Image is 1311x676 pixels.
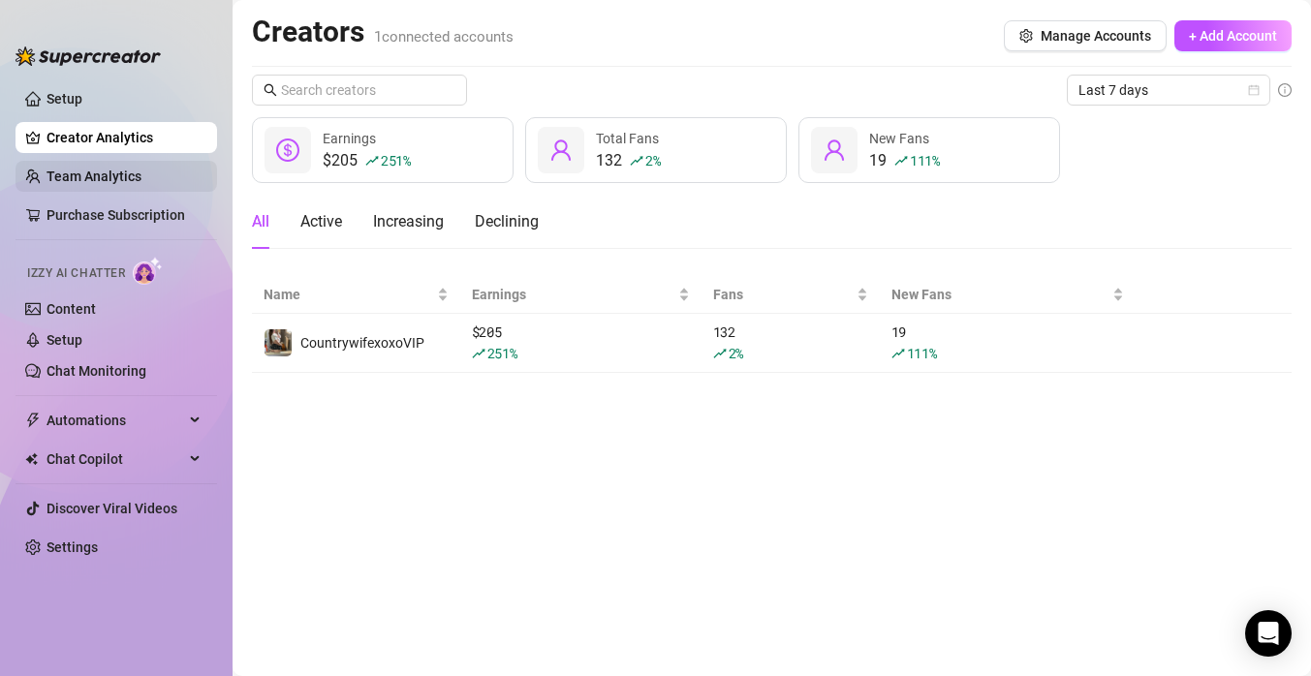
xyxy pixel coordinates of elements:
div: $205 [323,149,411,172]
a: Settings [47,539,98,555]
a: Content [47,301,96,317]
div: 19 [869,149,940,172]
span: rise [630,154,643,168]
span: Manage Accounts [1041,28,1151,44]
div: Open Intercom Messenger [1245,610,1292,657]
div: 132 [596,149,660,172]
th: Name [252,276,460,314]
span: info-circle [1278,83,1292,97]
div: 132 [713,322,868,364]
span: Chat Copilot [47,444,184,475]
div: All [252,210,269,233]
span: Earnings [472,284,674,305]
span: Izzy AI Chatter [27,264,125,283]
span: rise [365,154,379,168]
img: CountrywifexoxoVIP️ [265,329,292,356]
span: Automations [47,405,184,436]
a: Purchase Subscription [47,200,202,230]
span: 2 % [645,151,660,169]
span: rise [713,347,727,360]
span: 1 connected accounts [374,28,514,46]
span: rise [472,347,485,360]
img: Chat Copilot [25,452,38,466]
span: Name [264,284,433,305]
span: 251 % [381,151,411,169]
span: 251 % [487,344,517,362]
a: Discover Viral Videos [47,501,177,516]
a: Setup [47,332,82,348]
span: setting [1019,29,1033,43]
span: user [823,138,846,162]
span: dollar-circle [276,138,299,162]
span: Last 7 days [1078,76,1259,105]
div: Declining [475,210,539,233]
div: Increasing [373,210,444,233]
th: New Fans [880,276,1136,314]
span: 111 % [907,344,937,362]
span: user [549,138,573,162]
th: Fans [702,276,880,314]
span: rise [891,347,905,360]
a: Creator Analytics [47,122,202,153]
button: Manage Accounts [1004,20,1167,51]
span: rise [894,154,908,168]
span: 111 % [910,151,940,169]
a: Team Analytics [47,169,141,184]
span: 2 % [729,344,743,362]
span: search [264,83,277,97]
img: AI Chatter [133,257,163,285]
span: + Add Account [1189,28,1277,44]
span: Fans [713,284,853,305]
input: Search creators [281,79,440,101]
span: CountrywifexoxoVIP️ [300,335,424,351]
span: calendar [1248,84,1260,96]
span: thunderbolt [25,413,41,428]
a: Chat Monitoring [47,363,146,379]
button: + Add Account [1174,20,1292,51]
span: Earnings [323,131,376,146]
div: Active [300,210,342,233]
span: New Fans [869,131,929,146]
img: logo-BBDzfeDw.svg [16,46,161,66]
h2: Creators [252,14,514,50]
a: Setup [47,91,82,107]
span: Total Fans [596,131,659,146]
th: Earnings [460,276,702,314]
div: $ 205 [472,322,690,364]
div: 19 [891,322,1124,364]
span: New Fans [891,284,1108,305]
